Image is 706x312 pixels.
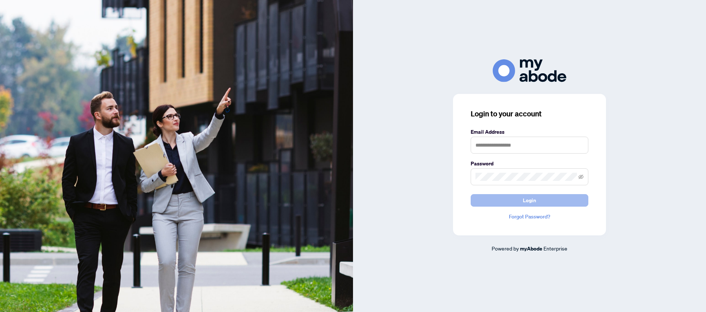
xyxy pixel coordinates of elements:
[471,109,588,119] h3: Login to your account
[520,245,542,253] a: myAbode
[578,174,584,179] span: eye-invisible
[471,213,588,221] a: Forgot Password?
[492,245,519,252] span: Powered by
[493,59,566,82] img: ma-logo
[523,194,536,206] span: Login
[471,159,588,168] label: Password
[471,194,588,207] button: Login
[471,128,588,136] label: Email Address
[543,245,567,252] span: Enterprise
